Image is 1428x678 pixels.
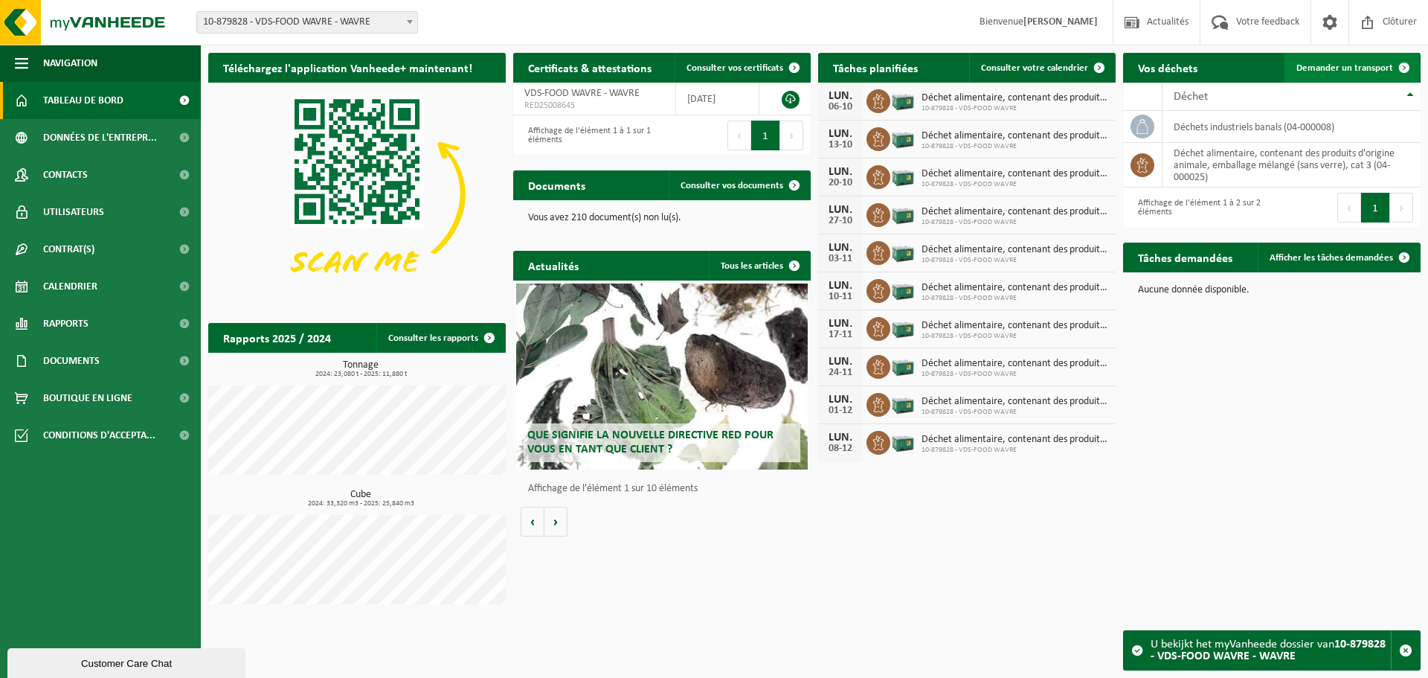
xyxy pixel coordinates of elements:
[1023,16,1098,28] strong: [PERSON_NAME]
[43,380,132,417] span: Boutique en ligne
[528,484,803,494] p: Affichage de l'élément 1 sur 10 éléments
[1162,143,1421,188] td: déchet alimentaire, contenant des produits d'origine animale, emballage mélangé (sans verre), cat...
[1130,191,1264,224] div: Affichage de l'élément 1 à 2 sur 2 éléments
[922,92,1108,104] span: Déchet alimentaire, contenant des produits d'origine animale, emballage mélangé ...
[1270,253,1393,263] span: Afficher les tâches demandées
[922,180,1108,189] span: 10-879828 - VDS-FOOD WAVRE
[727,121,751,150] button: Previous
[890,163,916,188] img: PB-LB-0680-HPE-GN-01
[1123,53,1212,82] h2: Vos déchets
[922,282,1108,294] span: Déchet alimentaire, contenant des produits d'origine animale, emballage mélangé ...
[922,130,1108,142] span: Déchet alimentaire, contenant des produits d'origine animale, emballage mélangé ...
[43,342,100,380] span: Documents
[513,170,600,199] h2: Documents
[1151,639,1386,662] strong: 10-879828 - VDS-FOOD WAVRE - WAVRE
[208,83,506,306] img: Download de VHEPlus App
[1151,631,1391,670] div: U bekijkt het myVanheede dossier van
[826,292,855,302] div: 10-11
[826,432,855,444] div: LUN.
[43,82,123,119] span: Tableau de bord
[890,239,916,264] img: PB-LB-0680-HPE-GN-01
[922,446,1108,455] span: 10-879828 - VDS-FOOD WAVRE
[513,251,594,280] h2: Actualités
[544,507,567,537] button: Volgende
[43,268,97,305] span: Calendrier
[890,87,916,112] img: PB-LB-0680-HPE-GN-01
[528,213,796,223] p: Vous avez 210 document(s) non lu(s).
[826,254,855,264] div: 03-11
[216,360,506,378] h3: Tonnage
[826,356,855,368] div: LUN.
[1162,111,1421,143] td: déchets industriels banals (04-000008)
[922,168,1108,180] span: Déchet alimentaire, contenant des produits d'origine animale, emballage mélangé ...
[686,63,783,73] span: Consulter vos certificats
[826,368,855,378] div: 24-11
[826,394,855,406] div: LUN.
[922,256,1108,265] span: 10-879828 - VDS-FOOD WAVRE
[1123,243,1247,272] h2: Tâches demandées
[1296,63,1393,73] span: Demander un transport
[43,156,88,194] span: Contacts
[681,181,783,191] span: Consulter vos documents
[43,119,157,156] span: Données de l'entrepr...
[216,500,506,508] span: 2024: 33,320 m3 - 2025: 25,840 m3
[826,330,855,340] div: 17-11
[751,121,780,150] button: 1
[826,280,855,292] div: LUN.
[890,429,916,454] img: PB-LB-0680-HPE-GN-01
[969,53,1114,83] a: Consulter votre calendrier
[922,142,1108,151] span: 10-879828 - VDS-FOOD WAVRE
[826,204,855,216] div: LUN.
[208,53,487,82] h2: Téléchargez l'application Vanheede+ maintenant!
[1337,193,1361,223] button: Previous
[216,490,506,508] h3: Cube
[709,251,809,281] a: Tous les articles
[43,45,97,82] span: Navigation
[524,100,664,112] span: RED25008645
[669,170,809,200] a: Consulter vos documents
[922,332,1108,341] span: 10-879828 - VDS-FOOD WAVRE
[208,323,346,352] h2: Rapports 2025 / 2024
[922,396,1108,408] span: Déchet alimentaire, contenant des produits d'origine animale, emballage mélangé ...
[43,231,94,268] span: Contrat(s)
[890,353,916,378] img: PB-LB-0680-HPE-GN-01
[516,284,808,470] a: Que signifie la nouvelle directive RED pour vous en tant que client ?
[818,53,933,82] h2: Tâches planifiées
[922,358,1108,370] span: Déchet alimentaire, contenant des produits d'origine animale, emballage mélangé ...
[197,12,417,33] span: 10-879828 - VDS-FOOD WAVRE - WAVRE
[826,90,855,102] div: LUN.
[922,294,1108,303] span: 10-879828 - VDS-FOOD WAVRE
[521,119,654,152] div: Affichage de l'élément 1 à 1 sur 1 éléments
[676,83,759,115] td: [DATE]
[43,417,155,454] span: Conditions d'accepta...
[527,429,773,455] span: Que signifie la nouvelle directive RED pour vous en tant que client ?
[780,121,803,150] button: Next
[826,444,855,454] div: 08-12
[826,102,855,112] div: 06-10
[675,53,809,83] a: Consulter vos certificats
[1390,193,1413,223] button: Next
[196,11,418,33] span: 10-879828 - VDS-FOOD WAVRE - WAVRE
[826,318,855,330] div: LUN.
[826,406,855,416] div: 01-12
[922,434,1108,446] span: Déchet alimentaire, contenant des produits d'origine animale, emballage mélangé ...
[890,315,916,340] img: PB-LB-0680-HPE-GN-01
[216,371,506,378] span: 2024: 23,080 t - 2025: 11,880 t
[524,88,640,99] span: VDS-FOOD WAVRE - WAVRE
[1284,53,1419,83] a: Demander un transport
[922,320,1108,332] span: Déchet alimentaire, contenant des produits d'origine animale, emballage mélangé ...
[922,206,1108,218] span: Déchet alimentaire, contenant des produits d'origine animale, emballage mélangé ...
[890,201,916,226] img: PB-LB-0680-HPE-GN-01
[43,305,89,342] span: Rapports
[826,216,855,226] div: 27-10
[890,125,916,150] img: PB-LB-0680-HPE-GN-01
[43,194,104,231] span: Utilisateurs
[922,244,1108,256] span: Déchet alimentaire, contenant des produits d'origine animale, emballage mélangé ...
[826,178,855,188] div: 20-10
[922,104,1108,113] span: 10-879828 - VDS-FOOD WAVRE
[922,218,1108,227] span: 10-879828 - VDS-FOOD WAVRE
[826,166,855,178] div: LUN.
[826,242,855,254] div: LUN.
[1258,243,1419,272] a: Afficher les tâches demandées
